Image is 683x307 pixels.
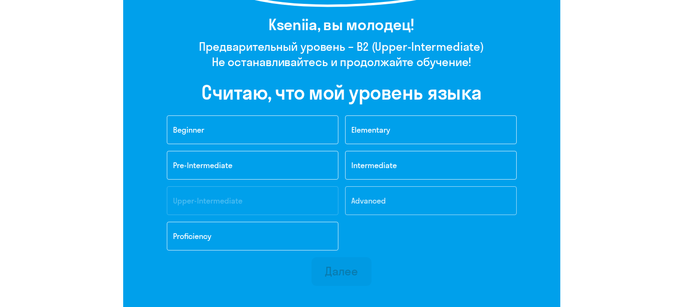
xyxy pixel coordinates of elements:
button: Beginner [167,115,338,144]
button: Elementary [345,115,517,144]
span: Advanced [351,196,386,205]
h3: Kseniia, вы молодец! [199,15,484,34]
span: Intermediate [351,160,397,170]
div: Далее [325,263,358,279]
h4: Предварительный уровень – B2 (Upper-Intermediate) [199,39,484,54]
button: Advanced [345,186,517,215]
button: Proficiency [167,222,338,250]
button: Intermediate [345,151,517,180]
button: Pre-Intermediate [167,151,338,180]
h4: Не останавливайтесь и продолжайте обучение! [199,54,484,69]
button: Далее [312,257,371,286]
span: Elementary [351,125,390,135]
span: Pre-Intermediate [173,160,232,170]
span: Beginner [173,125,204,135]
h2: Cчитаю, что мой уровень языка [201,81,482,104]
span: Proficiency [173,231,211,241]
